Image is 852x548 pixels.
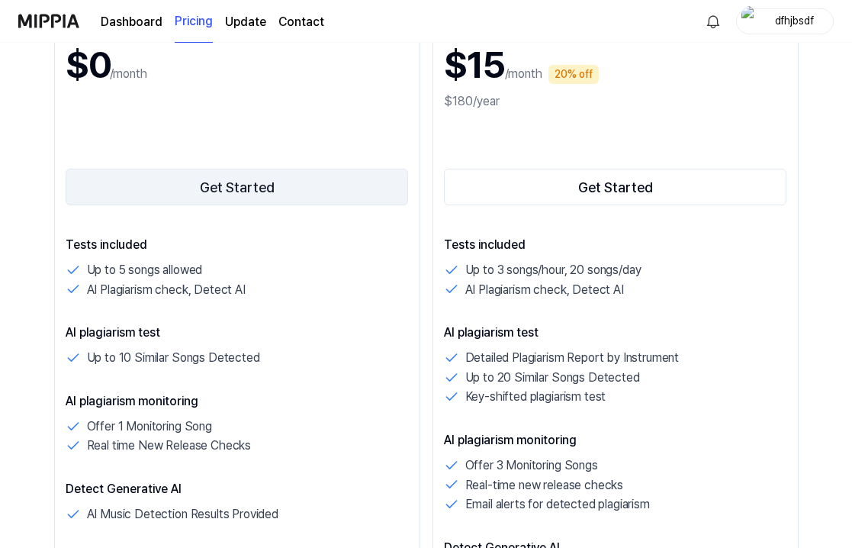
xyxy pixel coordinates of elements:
p: Key-shifted plagiarism test [465,387,606,407]
p: Offer 1 Monitoring Song [87,417,212,437]
p: AI Music Detection Results Provided [87,504,278,524]
p: /month [110,65,147,83]
p: AI Plagiarism check, Detect AI [87,280,246,300]
a: Pricing [175,1,213,43]
p: Detect Generative AI [66,480,409,498]
a: Get Started [66,166,409,208]
p: AI plagiarism test [444,324,787,342]
p: Up to 5 songs allowed [87,260,203,280]
a: Get Started [444,166,787,208]
p: /month [505,65,542,83]
p: Tests included [66,236,409,254]
p: Up to 10 Similar Songs Detected [87,348,260,368]
p: AI plagiarism monitoring [66,392,409,411]
a: Contact [278,13,324,31]
div: 20% off [548,65,599,84]
p: AI Plagiarism check, Detect AI [465,280,624,300]
a: Dashboard [101,13,162,31]
p: Up to 20 Similar Songs Detected [465,368,640,388]
p: Detailed Plagiarism Report by Instrument [465,348,680,368]
button: profiledfhjbsdf [736,8,834,34]
p: Offer 3 Monitoring Songs [465,456,598,475]
h1: $0 [66,37,110,92]
a: Update [225,13,266,31]
p: Up to 3 songs/hour, 20 songs/day [465,260,641,280]
button: Get Started [444,169,787,205]
p: Real-time new release checks [465,475,624,495]
p: AI plagiarism monitoring [444,431,787,450]
p: Tests included [444,236,787,254]
div: $180/year [444,92,787,111]
img: 알림 [704,12,722,31]
button: Get Started [66,169,409,205]
h1: $15 [444,37,505,92]
p: Real time New Release Checks [87,436,252,456]
p: Email alerts for detected plagiarism [465,495,650,514]
div: dfhjbsdf [764,12,824,29]
img: profile [741,6,760,37]
p: AI plagiarism test [66,324,409,342]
